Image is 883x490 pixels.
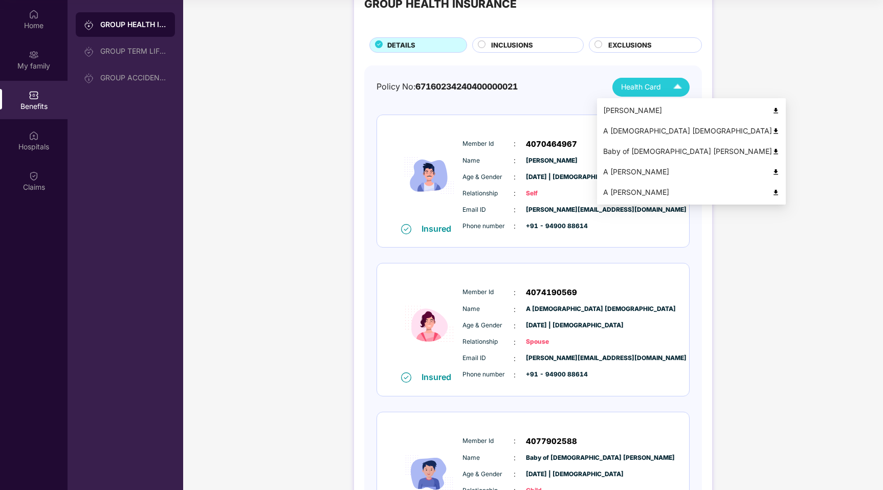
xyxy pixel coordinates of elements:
div: A [PERSON_NAME] [603,187,780,198]
img: svg+xml;base64,PHN2ZyB3aWR0aD0iMjAiIGhlaWdodD0iMjAiIHZpZXdCb3g9IjAgMCAyMCAyMCIgZmlsbD0ibm9uZSIgeG... [84,73,94,83]
span: Email ID [462,205,514,215]
span: : [514,435,516,447]
span: Age & Gender [462,470,514,479]
span: DETAILS [387,40,415,51]
span: 4077902588 [526,435,577,448]
span: A [DEMOGRAPHIC_DATA] [DEMOGRAPHIC_DATA] [526,304,577,314]
span: Age & Gender [462,321,514,330]
span: : [514,171,516,183]
span: 4070464967 [526,138,577,150]
span: +91 - 94900 88614 [526,221,577,231]
span: +91 - 94900 88614 [526,370,577,380]
span: Member Id [462,287,514,297]
span: : [514,452,516,463]
img: svg+xml;base64,PHN2ZyB3aWR0aD0iMjAiIGhlaWdodD0iMjAiIHZpZXdCb3g9IjAgMCAyMCAyMCIgZmlsbD0ibm9uZSIgeG... [84,20,94,30]
div: Policy No: [377,80,518,93]
span: Name [462,304,514,314]
span: Phone number [462,370,514,380]
span: [PERSON_NAME][EMAIL_ADDRESS][DOMAIN_NAME] [526,205,577,215]
span: : [514,304,516,315]
span: EXCLUSIONS [608,40,652,51]
div: Insured [422,224,457,234]
img: svg+xml;base64,PHN2ZyBpZD0iSG9tZSIgeG1sbnM9Imh0dHA6Ly93d3cudzMub3JnLzIwMDAvc3ZnIiB3aWR0aD0iMjAiIG... [29,9,39,19]
img: svg+xml;base64,PHN2ZyBpZD0iQ2xhaW0iIHhtbG5zPSJodHRwOi8vd3d3LnczLm9yZy8yMDAwL3N2ZyIgd2lkdGg9IjIwIi... [29,171,39,181]
div: GROUP HEALTH INSURANCE [100,19,167,30]
span: Age & Gender [462,172,514,182]
span: [DATE] | [DEMOGRAPHIC_DATA] [526,470,577,479]
span: Health Card [621,81,661,93]
img: svg+xml;base64,PHN2ZyB4bWxucz0iaHR0cDovL3d3dy53My5vcmcvMjAwMC9zdmciIHdpZHRoPSI0OCIgaGVpZ2h0PSI0OC... [772,107,780,115]
span: [DATE] | [DEMOGRAPHIC_DATA] [526,172,577,182]
span: Email ID [462,353,514,363]
img: icon [399,128,460,223]
div: GROUP ACCIDENTAL INSURANCE [100,74,167,82]
img: svg+xml;base64,PHN2ZyB4bWxucz0iaHR0cDovL3d3dy53My5vcmcvMjAwMC9zdmciIHdpZHRoPSI0OCIgaGVpZ2h0PSI0OC... [772,127,780,135]
img: svg+xml;base64,PHN2ZyB3aWR0aD0iMjAiIGhlaWdodD0iMjAiIHZpZXdCb3g9IjAgMCAyMCAyMCIgZmlsbD0ibm9uZSIgeG... [29,50,39,60]
img: svg+xml;base64,PHN2ZyBpZD0iQmVuZWZpdHMiIHhtbG5zPSJodHRwOi8vd3d3LnczLm9yZy8yMDAwL3N2ZyIgd2lkdGg9Ij... [29,90,39,100]
span: [DATE] | [DEMOGRAPHIC_DATA] [526,321,577,330]
span: : [514,469,516,480]
div: [PERSON_NAME] [603,105,780,116]
span: : [514,287,516,298]
span: Member Id [462,436,514,446]
img: svg+xml;base64,PHN2ZyB4bWxucz0iaHR0cDovL3d3dy53My5vcmcvMjAwMC9zdmciIHdpZHRoPSIxNiIgaGVpZ2h0PSIxNi... [401,372,411,383]
img: svg+xml;base64,PHN2ZyBpZD0iSG9zcGl0YWxzIiB4bWxucz0iaHR0cDovL3d3dy53My5vcmcvMjAwMC9zdmciIHdpZHRoPS... [29,130,39,141]
img: svg+xml;base64,PHN2ZyB4bWxucz0iaHR0cDovL3d3dy53My5vcmcvMjAwMC9zdmciIHdpZHRoPSIxNiIgaGVpZ2h0PSIxNi... [401,224,411,234]
span: Phone number [462,221,514,231]
span: [PERSON_NAME] [526,156,577,166]
span: Member Id [462,139,514,149]
span: 67160234240400000021 [415,81,518,92]
div: Baby of [DEMOGRAPHIC_DATA] [PERSON_NAME] [603,146,780,157]
span: : [514,138,516,149]
span: : [514,155,516,166]
img: svg+xml;base64,PHN2ZyB3aWR0aD0iMjAiIGhlaWdodD0iMjAiIHZpZXdCb3g9IjAgMCAyMCAyMCIgZmlsbD0ibm9uZSIgeG... [84,47,94,57]
span: Baby of [DEMOGRAPHIC_DATA] [PERSON_NAME] [526,453,577,463]
img: svg+xml;base64,PHN2ZyB4bWxucz0iaHR0cDovL3d3dy53My5vcmcvMjAwMC9zdmciIHdpZHRoPSI0OCIgaGVpZ2h0PSI0OC... [772,168,780,176]
img: Icuh8uwCUCF+XjCZyLQsAKiDCM9HiE6CMYmKQaPGkZKaA32CAAACiQcFBJY0IsAAAAASUVORK5CYII= [669,78,687,96]
div: A [DEMOGRAPHIC_DATA] [DEMOGRAPHIC_DATA] [603,125,780,137]
span: : [514,353,516,364]
span: : [514,369,516,381]
span: : [514,188,516,199]
span: 4074190569 [526,286,577,299]
span: Name [462,453,514,463]
button: Health Card [612,78,690,97]
span: : [514,204,516,215]
img: svg+xml;base64,PHN2ZyB4bWxucz0iaHR0cDovL3d3dy53My5vcmcvMjAwMC9zdmciIHdpZHRoPSI0OCIgaGVpZ2h0PSI0OC... [772,189,780,196]
span: : [514,320,516,331]
div: Insured [422,372,457,382]
span: : [514,220,516,232]
span: Spouse [526,337,577,347]
span: Relationship [462,189,514,198]
div: GROUP TERM LIFE INSURANCE [100,47,167,55]
div: A [PERSON_NAME] [603,166,780,177]
img: svg+xml;base64,PHN2ZyB4bWxucz0iaHR0cDovL3d3dy53My5vcmcvMjAwMC9zdmciIHdpZHRoPSI0OCIgaGVpZ2h0PSI0OC... [772,148,780,155]
img: icon [399,276,460,371]
span: [PERSON_NAME][EMAIL_ADDRESS][DOMAIN_NAME] [526,353,577,363]
span: Relationship [462,337,514,347]
span: : [514,337,516,348]
span: Self [526,189,577,198]
span: Name [462,156,514,166]
span: INCLUSIONS [491,40,533,51]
